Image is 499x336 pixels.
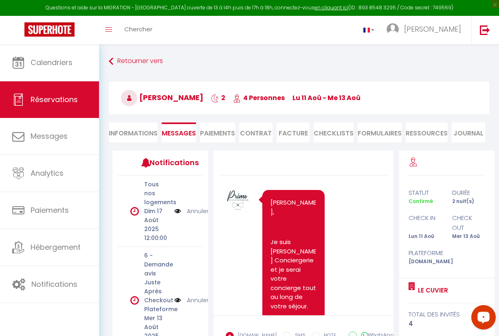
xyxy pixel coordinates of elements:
[162,129,196,138] span: Messages
[447,188,490,198] div: durée
[211,93,225,103] span: 2
[409,310,485,319] div: total des invités
[277,122,310,142] li: Facture
[109,122,158,142] li: Informations
[31,57,73,68] span: Calendriers
[239,122,273,142] li: Contrat
[124,25,152,33] span: Chercher
[403,188,447,198] div: statut
[403,213,447,232] div: check in
[31,131,68,141] span: Messages
[174,207,181,216] img: NO IMAGE
[144,207,169,242] p: Dim 17 Août 2025 12:00:00
[403,248,447,258] div: Plateforme
[121,92,203,103] span: [PERSON_NAME]
[149,153,185,172] h3: Notifications
[409,319,485,329] div: 4
[465,302,499,336] iframe: LiveChat chat widget
[387,23,399,35] img: ...
[174,296,181,305] img: NO IMAGE
[358,122,402,142] li: FORMULAIRES
[409,198,433,205] span: Confirmé
[403,258,447,266] div: [DOMAIN_NAME]
[270,198,317,216] p: [PERSON_NAME],
[31,168,64,178] span: Analytics
[144,180,169,207] p: Tous nos logements
[447,213,490,232] div: check out
[314,4,348,11] a: en cliquant ici
[452,122,485,142] li: Journal
[480,25,490,35] img: logout
[109,54,489,69] a: Retourner vers
[415,286,448,295] a: Le Cuvier
[187,207,209,216] a: Annuler
[406,122,448,142] li: Ressources
[314,122,354,142] li: CHECKLISTS
[31,205,69,215] span: Paiements
[187,296,209,305] a: Annuler
[31,279,77,289] span: Notifications
[233,93,285,103] span: 4 Personnes
[144,251,169,314] p: 6 - Demande avis Juste Après Checkout Plateforme
[380,16,471,44] a: ... [PERSON_NAME]
[447,198,490,205] div: 2 nuit(s)
[31,242,81,252] span: Hébergement
[24,22,75,37] img: Super Booking
[292,93,361,103] span: lu 11 Aoû - me 13 Aoû
[226,188,250,212] img: 17461918801784.png
[403,233,447,240] div: Lun 11 Aoû
[118,16,158,44] a: Chercher
[200,122,235,142] li: Paiements
[31,94,78,105] span: Réservations
[447,233,490,240] div: Mer 13 Aoû
[404,24,461,34] span: [PERSON_NAME]
[270,238,317,311] p: Je suis [PERSON_NAME] Conciergerie et je serai votre concierge tout au long de votre séjour.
